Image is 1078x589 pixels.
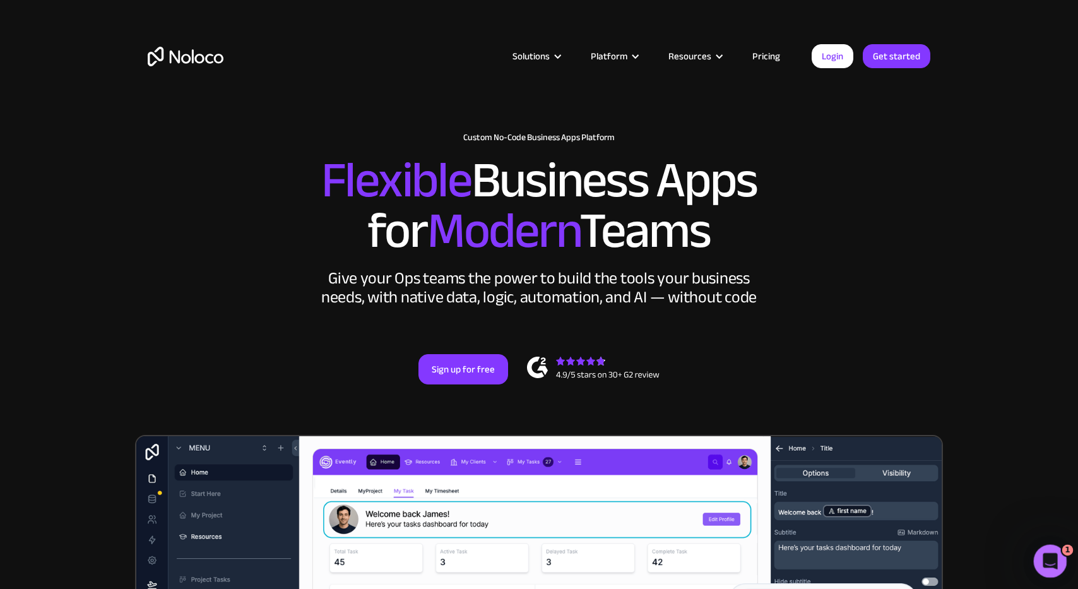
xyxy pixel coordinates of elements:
div: Solutions [497,48,575,64]
iframe: Intercom live chat [1034,545,1067,578]
a: Sign up for free [418,354,508,384]
div: Platform [575,48,653,64]
div: Resources [668,48,711,64]
div: Give your Ops teams the power to build the tools your business needs, with native data, logic, au... [318,269,760,307]
a: home [148,47,223,66]
h1: Custom No-Code Business Apps Platform [148,133,930,143]
div: Platform [591,48,627,64]
a: Pricing [737,48,796,64]
div: Solutions [512,48,550,64]
div: Resources [653,48,737,64]
a: Get started [863,44,930,68]
span: Modern [427,184,579,278]
span: Flexible [321,133,471,227]
a: Login [812,44,853,68]
h2: Business Apps for Teams [148,155,930,256]
span: 1 [1062,545,1074,556]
